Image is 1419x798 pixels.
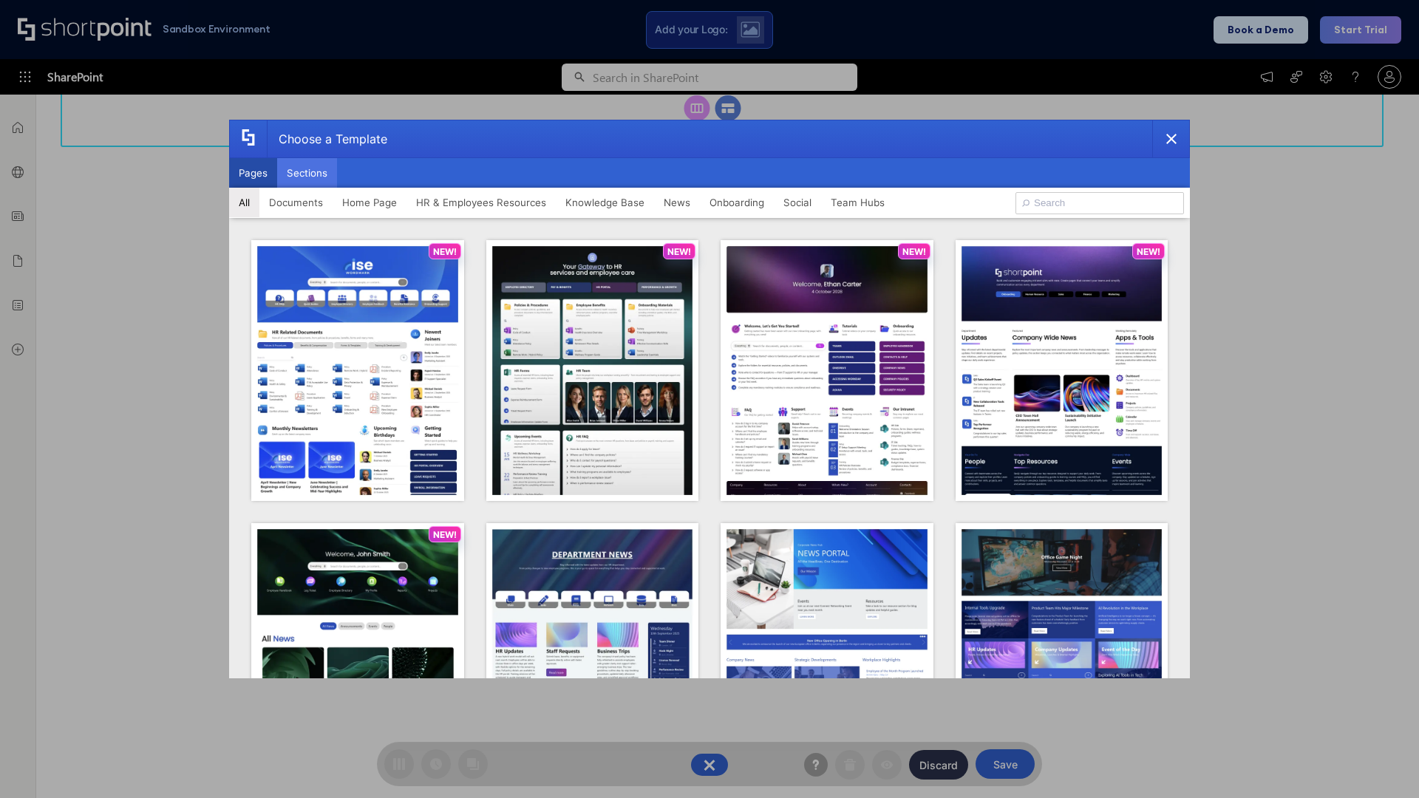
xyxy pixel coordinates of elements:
[700,188,774,217] button: Onboarding
[406,188,556,217] button: HR & Employees Resources
[654,188,700,217] button: News
[1345,727,1419,798] iframe: Chat Widget
[229,120,1190,678] div: template selector
[667,246,691,257] p: NEW!
[259,188,333,217] button: Documents
[821,188,894,217] button: Team Hubs
[774,188,821,217] button: Social
[1137,246,1160,257] p: NEW!
[902,246,926,257] p: NEW!
[229,188,259,217] button: All
[1015,192,1184,214] input: Search
[433,246,457,257] p: NEW!
[333,188,406,217] button: Home Page
[433,529,457,540] p: NEW!
[556,188,654,217] button: Knowledge Base
[277,158,337,188] button: Sections
[229,158,277,188] button: Pages
[267,120,387,157] div: Choose a Template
